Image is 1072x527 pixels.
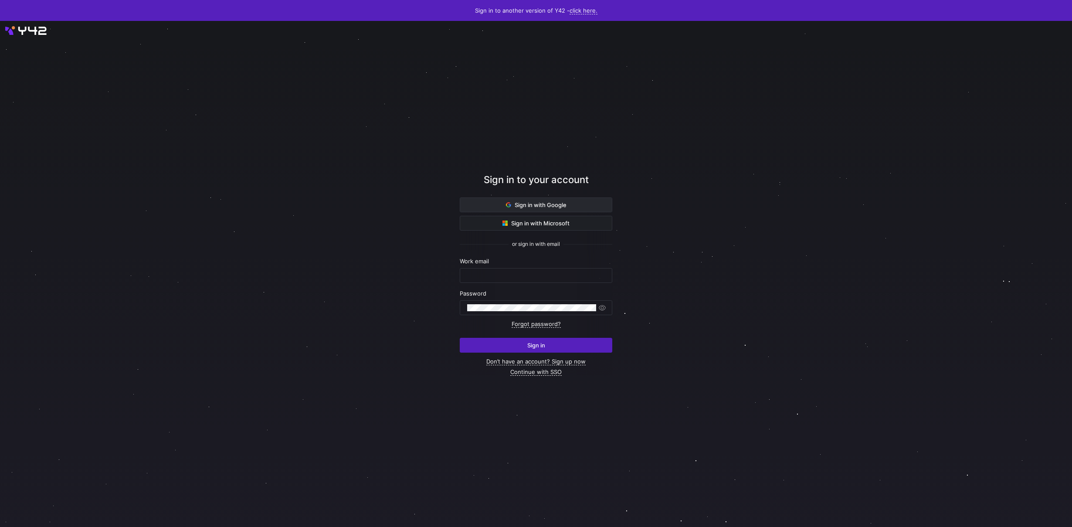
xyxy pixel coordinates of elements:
span: Password [460,290,486,297]
span: Sign in with Microsoft [502,220,570,227]
div: Sign in to your account [460,173,612,197]
a: Continue with SSO [510,368,562,376]
span: Sign in with Google [506,201,567,208]
span: Sign in [527,342,545,349]
button: Sign in with Google [460,197,612,212]
button: Sign in [460,338,612,353]
a: Don’t have an account? Sign up now [486,358,586,365]
span: or sign in with email [512,241,560,247]
button: Sign in with Microsoft [460,216,612,231]
a: click here. [570,7,597,14]
a: Forgot password? [512,320,561,328]
span: Work email [460,258,489,265]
